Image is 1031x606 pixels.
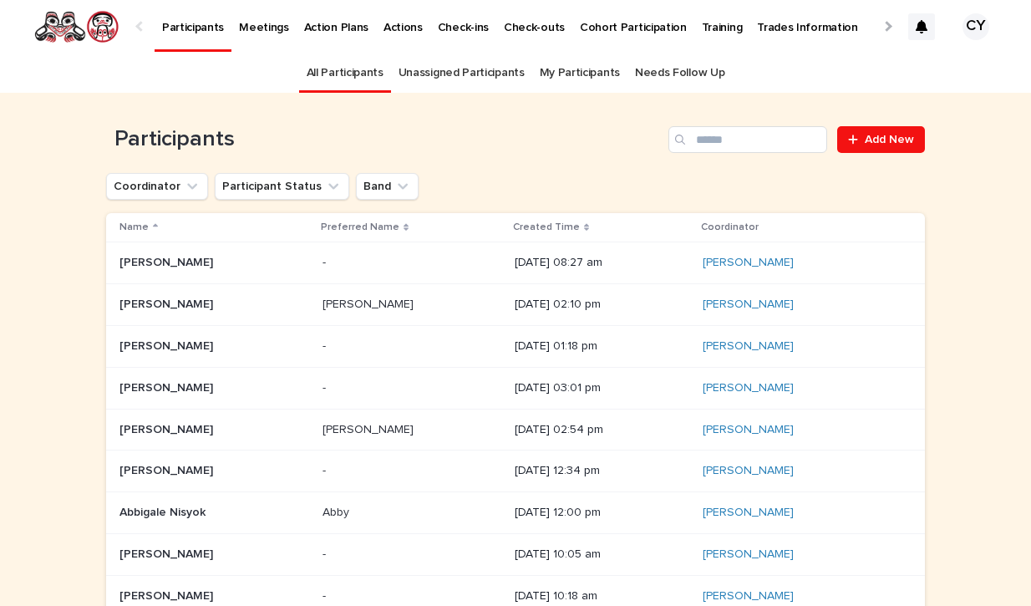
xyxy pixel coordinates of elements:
[119,252,216,270] p: [PERSON_NAME]
[119,502,209,520] p: Abbigale Nisyok
[703,298,794,312] a: [PERSON_NAME]
[323,420,417,437] p: [PERSON_NAME]
[703,256,794,270] a: [PERSON_NAME]
[540,53,620,93] a: My Participants
[515,547,689,562] p: [DATE] 10:05 am
[106,284,925,326] tr: [PERSON_NAME][PERSON_NAME] [PERSON_NAME][PERSON_NAME] [DATE] 02:10 pm[PERSON_NAME]
[119,420,216,437] p: [PERSON_NAME]
[703,547,794,562] a: [PERSON_NAME]
[323,336,329,354] p: -
[703,339,794,354] a: [PERSON_NAME]
[515,464,689,478] p: [DATE] 12:34 pm
[307,53,383,93] a: All Participants
[106,533,925,575] tr: [PERSON_NAME][PERSON_NAME] -- [DATE] 10:05 am[PERSON_NAME]
[106,367,925,409] tr: [PERSON_NAME][PERSON_NAME] -- [DATE] 03:01 pm[PERSON_NAME]
[837,126,925,153] a: Add New
[515,423,689,437] p: [DATE] 02:54 pm
[515,298,689,312] p: [DATE] 02:10 pm
[323,544,329,562] p: -
[703,589,794,603] a: [PERSON_NAME]
[668,126,827,153] input: Search
[106,325,925,367] tr: [PERSON_NAME][PERSON_NAME] -- [DATE] 01:18 pm[PERSON_NAME]
[323,294,417,312] p: [PERSON_NAME]
[119,218,149,237] p: Name
[119,378,216,395] p: [PERSON_NAME]
[119,586,216,603] p: [PERSON_NAME]
[701,218,759,237] p: Coordinator
[515,381,689,395] p: [DATE] 03:01 pm
[106,409,925,451] tr: [PERSON_NAME][PERSON_NAME] [PERSON_NAME][PERSON_NAME] [DATE] 02:54 pm[PERSON_NAME]
[962,13,989,40] div: CY
[703,506,794,520] a: [PERSON_NAME]
[106,492,925,534] tr: Abbigale NisyokAbbigale Nisyok AbbyAbby [DATE] 12:00 pm[PERSON_NAME]
[119,544,216,562] p: [PERSON_NAME]
[323,252,329,270] p: -
[399,53,525,93] a: Unassigned Participants
[515,256,689,270] p: [DATE] 08:27 am
[515,506,689,520] p: [DATE] 12:00 pm
[865,134,914,145] span: Add New
[515,339,689,354] p: [DATE] 01:18 pm
[106,451,925,492] tr: [PERSON_NAME][PERSON_NAME] -- [DATE] 12:34 pm[PERSON_NAME]
[215,173,349,200] button: Participant Status
[356,173,419,200] button: Band
[323,461,329,478] p: -
[635,53,724,93] a: Needs Follow Up
[106,173,208,200] button: Coordinator
[106,242,925,284] tr: [PERSON_NAME][PERSON_NAME] -- [DATE] 08:27 am[PERSON_NAME]
[321,218,399,237] p: Preferred Name
[119,294,216,312] p: [PERSON_NAME]
[33,10,119,43] img: rNyI97lYS1uoOg9yXW8k
[513,218,580,237] p: Created Time
[703,464,794,478] a: [PERSON_NAME]
[106,126,662,153] h1: Participants
[323,586,329,603] p: -
[703,381,794,395] a: [PERSON_NAME]
[119,461,216,478] p: [PERSON_NAME]
[323,502,353,520] p: Abby
[119,336,216,354] p: [PERSON_NAME]
[703,423,794,437] a: [PERSON_NAME]
[323,378,329,395] p: -
[515,589,689,603] p: [DATE] 10:18 am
